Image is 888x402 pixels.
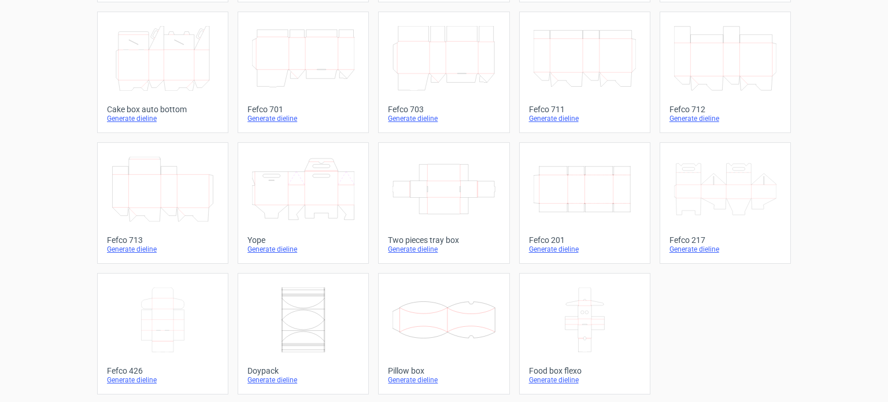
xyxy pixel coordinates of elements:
div: Fefco 426 [107,366,219,375]
a: Fefco 426Generate dieline [97,273,228,394]
div: Generate dieline [388,375,499,385]
div: Generate dieline [529,114,641,123]
a: Two pieces tray boxGenerate dieline [378,142,509,264]
div: Generate dieline [247,114,359,123]
div: Pillow box [388,366,499,375]
div: Doypack [247,366,359,375]
a: Fefco 201Generate dieline [519,142,650,264]
div: Two pieces tray box [388,235,499,245]
div: Generate dieline [247,375,359,385]
div: Generate dieline [247,245,359,254]
div: Yope [247,235,359,245]
a: Food box flexoGenerate dieline [519,273,650,394]
div: Food box flexo [529,366,641,375]
a: Fefco 217Generate dieline [660,142,791,264]
a: Pillow boxGenerate dieline [378,273,509,394]
div: Generate dieline [107,245,219,254]
div: Generate dieline [107,114,219,123]
div: Generate dieline [388,245,499,254]
a: Fefco 712Generate dieline [660,12,791,133]
div: Fefco 201 [529,235,641,245]
div: Fefco 713 [107,235,219,245]
a: Fefco 703Generate dieline [378,12,509,133]
div: Fefco 703 [388,105,499,114]
div: Generate dieline [669,114,781,123]
a: DoypackGenerate dieline [238,273,369,394]
div: Fefco 701 [247,105,359,114]
a: Cake box auto bottomGenerate dieline [97,12,228,133]
div: Fefco 711 [529,105,641,114]
div: Generate dieline [669,245,781,254]
div: Generate dieline [529,245,641,254]
a: Fefco 701Generate dieline [238,12,369,133]
div: Generate dieline [107,375,219,385]
div: Cake box auto bottom [107,105,219,114]
div: Generate dieline [529,375,641,385]
div: Fefco 712 [669,105,781,114]
div: Generate dieline [388,114,499,123]
a: Fefco 711Generate dieline [519,12,650,133]
a: Fefco 713Generate dieline [97,142,228,264]
div: Fefco 217 [669,235,781,245]
a: YopeGenerate dieline [238,142,369,264]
